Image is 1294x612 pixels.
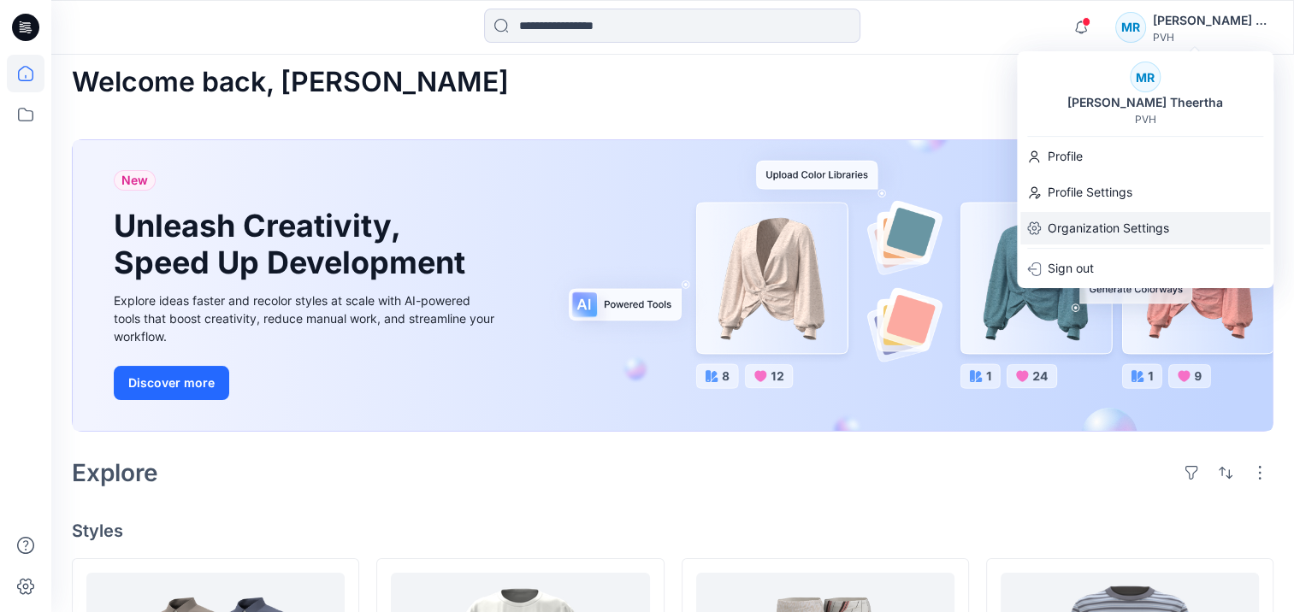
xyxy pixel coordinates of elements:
[1017,212,1273,244] a: Organization Settings
[1017,176,1273,209] a: Profile Settings
[72,521,1273,541] h4: Styles
[1048,140,1083,173] p: Profile
[1017,140,1273,173] a: Profile
[114,366,229,400] button: Discover more
[1048,212,1169,244] p: Organization Settings
[1153,31,1273,44] div: PVH
[114,366,499,400] a: Discover more
[1048,252,1094,285] p: Sign out
[72,67,509,98] h2: Welcome back, [PERSON_NAME]
[114,291,499,345] div: Explore ideas faster and recolor styles at scale with AI-powered tools that boost creativity, red...
[1057,92,1233,113] div: [PERSON_NAME] Theertha
[1130,62,1161,92] div: MR
[1115,12,1146,43] div: MR
[1135,113,1156,126] div: PVH
[72,459,158,486] h2: Explore
[1048,176,1132,209] p: Profile Settings
[114,208,473,281] h1: Unleash Creativity, Speed Up Development
[121,170,148,191] span: New
[1153,10,1273,31] div: [PERSON_NAME] Theertha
